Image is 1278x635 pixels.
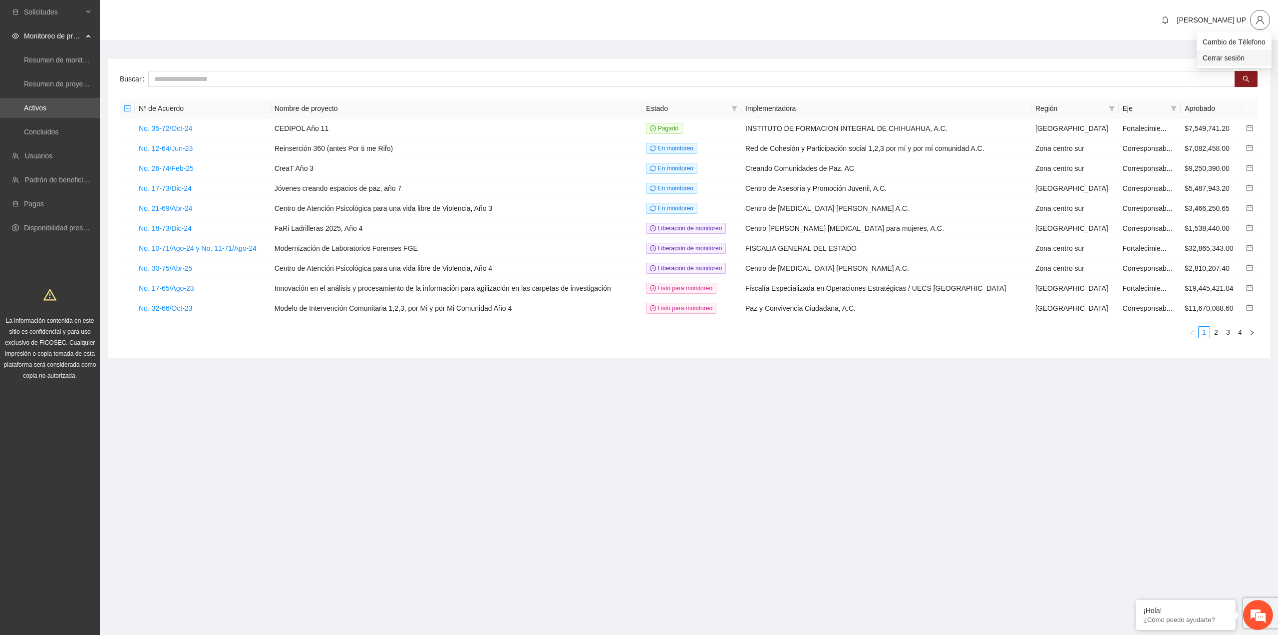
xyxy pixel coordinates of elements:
[731,105,737,111] span: filter
[124,105,131,112] span: minus-square
[139,164,194,172] a: No. 26-74/Feb-25
[139,284,194,292] a: No. 17-65/Ago-23
[1123,124,1167,132] span: Fortalecimie...
[1246,244,1253,251] span: calendar
[25,152,52,160] a: Usuarios
[1246,204,1253,211] span: calendar
[1199,327,1210,338] a: 1
[24,128,58,136] a: Concluidos
[271,178,642,198] td: Jóvenes creando espacios de paz, año 7
[1246,164,1253,172] a: calendar
[1246,224,1253,231] span: calendar
[1181,238,1242,258] td: $32,865,343.00
[1198,326,1210,338] li: 1
[646,183,697,194] span: En monitoreo
[271,138,642,158] td: Reinserción 360 (antes Por ti me Rifo)
[646,243,726,254] span: Liberación de monitoreo
[650,205,656,211] span: sync
[741,278,1031,298] td: Fiscalía Especializada en Operaciones Estratégicas / UECS [GEOGRAPHIC_DATA]
[139,144,193,152] a: No. 12-64/Jun-23
[120,71,148,87] label: Buscar
[1031,238,1119,258] td: Zona centro sur
[1123,103,1167,114] span: Eje
[741,178,1031,198] td: Centro de Asesoría y Promoción Juvenil, A.C.
[1177,16,1246,24] span: [PERSON_NAME] UP
[139,304,192,312] a: No. 32-66/Oct-23
[650,225,656,231] span: clock-circle
[741,198,1031,218] td: Centro de [MEDICAL_DATA] [PERSON_NAME] A.C.
[1181,198,1242,218] td: $3,466,250.65
[24,224,109,232] a: Disponibilidad presupuestal
[646,143,697,154] span: En monitoreo
[1246,326,1258,338] li: Next Page
[646,303,716,314] span: Listo para monitoreo
[741,118,1031,138] td: INSTITUTO DE FORMACION INTEGRAL DE CHIHUAHUA, A.C.
[1123,224,1173,232] span: Corresponsab...
[271,278,642,298] td: Innovación en el análisis y procesamiento de la información para agilización en las carpetas de i...
[5,273,190,308] textarea: Escriba su mensaje y pulse “Intro”
[1169,101,1179,116] span: filter
[1123,184,1173,192] span: Corresponsab...
[650,305,656,311] span: check-circle
[1246,164,1253,171] span: calendar
[1246,244,1253,252] a: calendar
[741,258,1031,278] td: Centro de [MEDICAL_DATA] [PERSON_NAME] A.C.
[271,158,642,178] td: CreaT Año 3
[1123,204,1173,212] span: Corresponsab...
[650,125,656,131] span: check-circle
[24,200,44,208] a: Pagos
[741,298,1031,318] td: Paz y Convivencia Ciudadana, A.C.
[1123,264,1173,272] span: Corresponsab...
[271,118,642,138] td: CEDIPOL Año 11
[24,56,97,64] a: Resumen de monitoreo
[646,203,697,214] span: En monitoreo
[1181,158,1242,178] td: $9,250,390.00
[1246,264,1253,271] span: calendar
[1189,330,1195,336] span: left
[1035,103,1105,114] span: Región
[1031,118,1119,138] td: [GEOGRAPHIC_DATA]
[1031,138,1119,158] td: Zona centro sur
[1203,36,1266,47] span: Cambio de Télefono
[1222,326,1234,338] li: 3
[139,224,192,232] a: No. 18-73/Dic-24
[1123,284,1167,292] span: Fortalecimie...
[1235,71,1258,87] button: search
[1181,258,1242,278] td: $2,810,207.40
[1158,16,1173,24] span: bell
[1211,327,1222,338] a: 2
[12,8,19,15] span: inbox
[1031,218,1119,238] td: [GEOGRAPHIC_DATA]
[1031,198,1119,218] td: Zona centro sur
[741,99,1031,118] th: Implementadora
[271,238,642,258] td: Modernización de Laboratorios Forenses FGE
[24,104,46,112] a: Activos
[650,145,656,151] span: sync
[1246,264,1253,272] a: calendar
[741,238,1031,258] td: FISCALIA GENERAL DEL ESTADO
[271,258,642,278] td: Centro de Atención Psicológica para una vida libre de Violencia, Año 4
[1031,178,1119,198] td: [GEOGRAPHIC_DATA]
[650,285,656,291] span: check-circle
[1203,52,1266,63] span: Cerrar sesión
[646,223,726,234] span: Liberación de monitoreo
[12,32,19,39] span: eye
[729,101,739,116] span: filter
[1157,12,1173,28] button: bell
[1109,105,1115,111] span: filter
[1243,75,1250,83] span: search
[1246,304,1253,312] a: calendar
[164,5,188,29] div: Minimizar ventana de chat en vivo
[1143,616,1228,624] p: ¿Cómo puedo ayudarte?
[58,133,138,234] span: Estamos en línea.
[1031,258,1119,278] td: Zona centro sur
[1223,327,1234,338] a: 3
[646,123,682,134] span: Pagado
[1246,124,1253,132] a: calendar
[1250,10,1270,30] button: user
[271,99,642,118] th: Nombre de proyecto
[52,51,168,64] div: Chatee con nosotros ahora
[1235,327,1246,338] a: 4
[1143,607,1228,615] div: ¡Hola!
[646,283,716,294] span: Listo para monitoreo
